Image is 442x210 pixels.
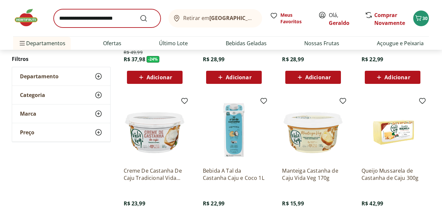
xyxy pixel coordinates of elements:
a: Último Lote [159,39,188,47]
a: Ofertas [103,39,121,47]
img: Creme De Castanha De Caju Tradicional Vida Veg 180G [124,100,186,162]
span: R$ 22,99 [203,200,224,207]
span: R$ 49,99 [124,49,143,56]
button: Adicionar [127,71,183,84]
span: R$ 37,98 [124,56,145,63]
h2: Filtros [12,52,111,66]
a: Geraldo [329,19,349,27]
img: Hortifruti [13,8,46,28]
input: search [54,9,161,28]
span: Olá, [329,11,358,27]
button: Categoria [12,86,110,104]
button: Menu [18,35,26,51]
span: 30 [422,15,428,21]
span: Adicionar [384,75,410,80]
span: Adicionar [305,75,331,80]
span: Preço [20,129,34,136]
button: Adicionar [365,71,420,84]
span: R$ 22,99 [362,56,383,63]
a: Meus Favoritos [270,12,310,25]
span: Departamentos [18,35,65,51]
span: Departamento [20,73,59,80]
button: Submit Search [140,14,155,22]
span: Categoria [20,92,45,98]
a: Nossas Frutas [304,39,339,47]
span: R$ 42,99 [362,200,383,207]
a: Queijo Mussarela de Castanha de Caju 300g [362,167,424,181]
button: Departamento [12,67,110,86]
button: Retirar em[GEOGRAPHIC_DATA]/[GEOGRAPHIC_DATA] [168,9,262,28]
span: R$ 28,99 [203,56,224,63]
a: Manteiga Castanha de Caju Vida Veg 170g [282,167,344,181]
span: R$ 15,99 [282,200,304,207]
span: Meus Favoritos [280,12,310,25]
span: R$ 28,99 [282,56,304,63]
b: [GEOGRAPHIC_DATA]/[GEOGRAPHIC_DATA] [209,14,320,22]
button: Carrinho [413,10,429,26]
button: Marca [12,105,110,123]
a: Açougue e Peixaria [377,39,424,47]
button: Adicionar [206,71,262,84]
span: Marca [20,110,36,117]
a: Comprar Novamente [374,11,405,27]
span: R$ 23,99 [124,200,145,207]
img: Manteiga Castanha de Caju Vida Veg 170g [282,100,344,162]
img: Queijo Mussarela de Castanha de Caju 300g [362,100,424,162]
a: Bebidas Geladas [226,39,267,47]
button: Preço [12,123,110,142]
span: Retirar em [183,15,256,21]
img: Bebida A Tal da Castanha Caju e Coco 1L [203,100,265,162]
button: Adicionar [285,71,341,84]
a: Bebida A Tal da Castanha Caju e Coco 1L [203,167,265,181]
a: Creme De Castanha De Caju Tradicional Vida Veg 180G [124,167,186,181]
span: Adicionar [226,75,251,80]
span: Adicionar [147,75,172,80]
span: - 24 % [147,56,160,63]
